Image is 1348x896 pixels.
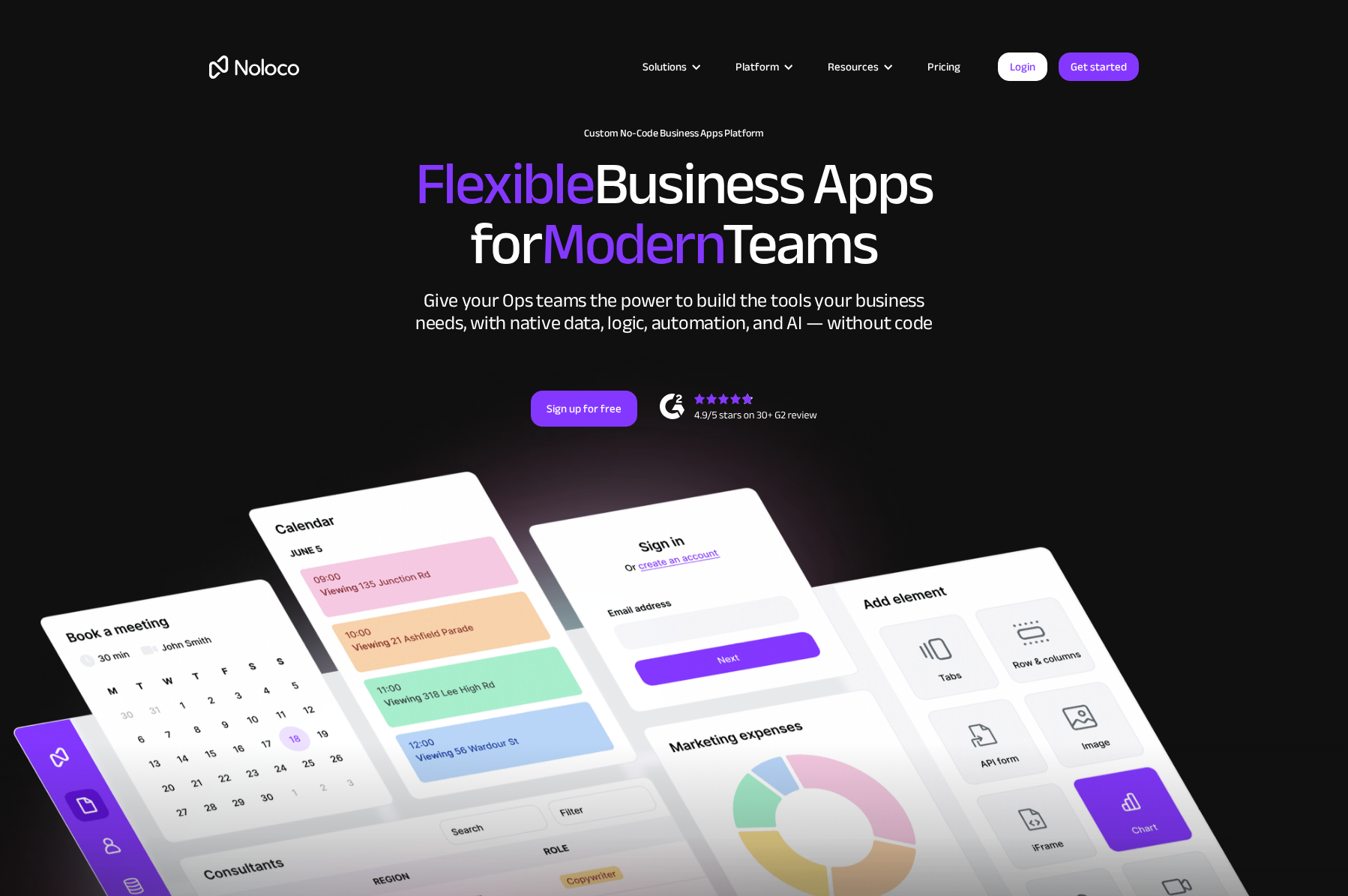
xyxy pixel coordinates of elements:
div: Give your Ops teams the power to build the tools your business needs, with native data, logic, au... [412,289,936,334]
div: Solutions [643,57,687,76]
span: Modern [541,188,722,300]
div: Platform [735,57,779,76]
a: home [209,55,299,79]
a: Sign up for free [531,391,637,427]
div: Solutions [624,57,717,76]
div: Platform [717,57,809,76]
span: Flexible [415,128,594,240]
a: Pricing [909,57,979,76]
h2: Business Apps for Teams [209,154,1139,274]
div: Resources [828,57,879,76]
a: Login [998,52,1047,81]
div: Resources [809,57,909,76]
a: Get started [1059,52,1139,81]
